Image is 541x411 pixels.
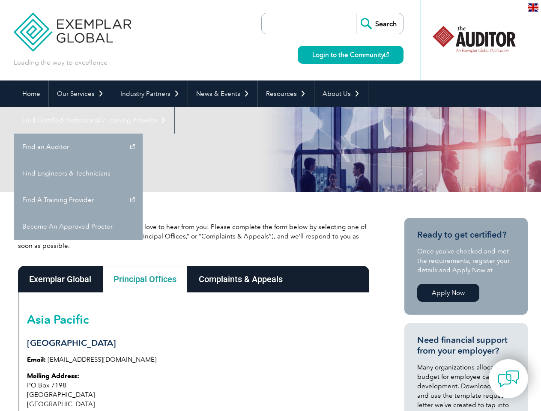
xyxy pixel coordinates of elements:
strong: Mailing Address: [27,372,79,380]
a: Login to the Community [298,46,404,64]
p: Have a question or feedback for us? We’d love to hear from you! Please complete the form below by... [18,222,369,250]
a: Our Services [49,80,112,107]
h2: Asia Pacific [27,313,360,326]
a: Industry Partners [112,80,188,107]
p: PO Box 7198 [GEOGRAPHIC_DATA] [GEOGRAPHIC_DATA] [27,371,360,409]
input: Search [356,13,403,34]
p: Leading the way to excellence [14,58,108,67]
div: Principal Offices [102,266,188,292]
a: [EMAIL_ADDRESS][DOMAIN_NAME] [48,356,157,363]
a: About Us [314,80,368,107]
div: Exemplar Global [18,266,102,292]
p: Once you’ve checked and met the requirements, register your details and Apply Now at [417,247,515,275]
a: Find an Auditor [14,134,143,160]
img: en [528,3,538,12]
div: Complaints & Appeals [188,266,294,292]
a: Home [14,80,48,107]
a: Find Engineers & Technicians [14,160,143,187]
a: Resources [258,80,314,107]
a: News & Events [188,80,257,107]
a: Become An Approved Proctor [14,213,143,240]
h3: Ready to get certified? [417,229,515,240]
h1: Contact Us [14,141,343,158]
h3: Need financial support from your employer? [417,335,515,356]
strong: Email: [27,356,46,363]
a: Find A Training Provider [14,187,143,213]
h3: [GEOGRAPHIC_DATA] [27,338,360,348]
img: open_square.png [384,52,389,57]
a: Apply Now [417,284,479,302]
img: contact-chat.png [498,368,519,390]
a: Find Certified Professional / Training Provider [14,107,174,134]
